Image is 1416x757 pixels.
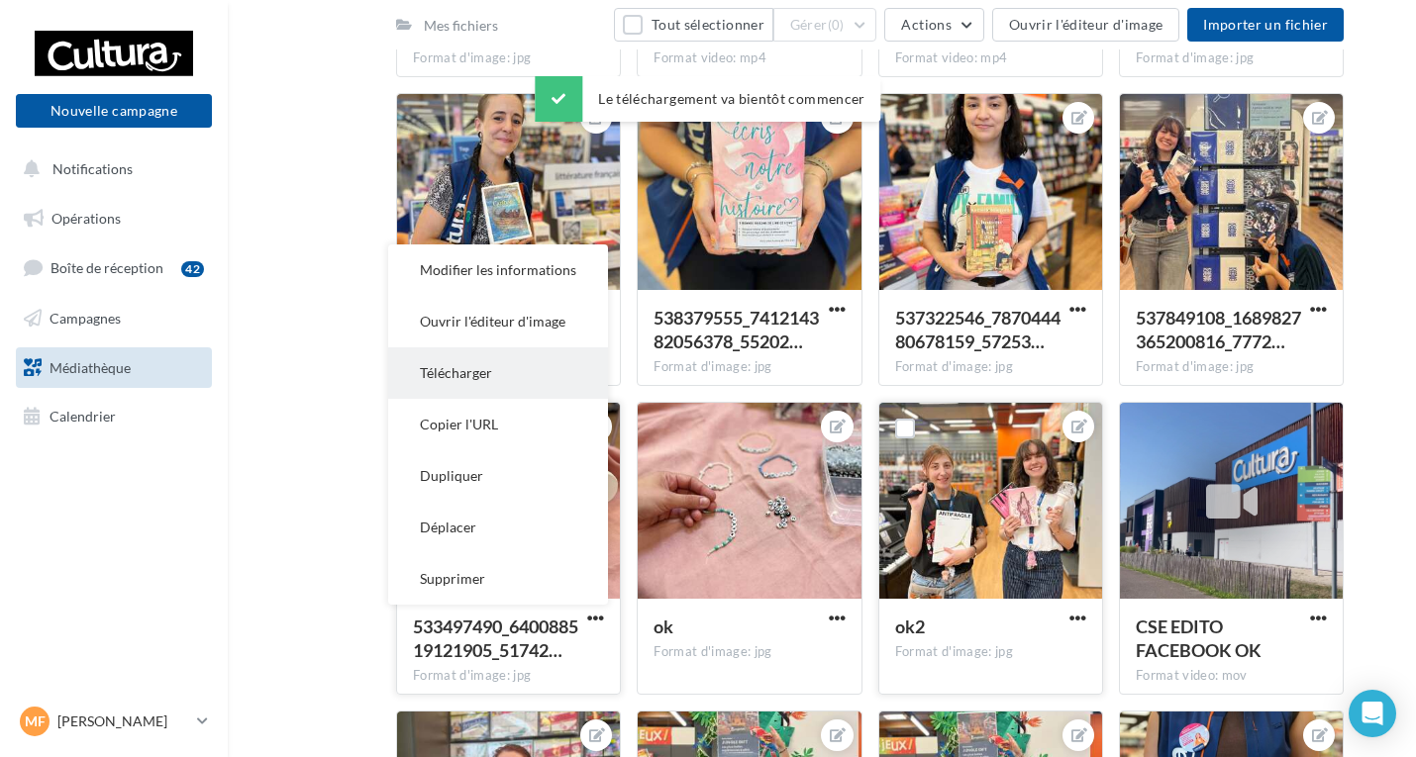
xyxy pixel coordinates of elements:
a: Boîte de réception42 [12,246,216,289]
span: 537849108_1689827365200816_7772167637825096641_n [1136,307,1301,352]
span: Médiathèque [50,358,131,375]
span: CSE EDITO FACEBOOK OK [1136,615,1262,661]
span: (0) [828,17,845,33]
div: Le téléchargement va bientôt commencer [535,76,880,122]
div: Format d'image: jpg [654,643,845,661]
span: Importer un fichier [1203,16,1328,33]
span: ok2 [895,615,925,637]
span: Calendrier [50,408,116,425]
button: Déplacer [388,502,608,553]
div: Format video: mp4 [654,49,845,67]
button: Dupliquer [388,450,608,502]
a: Opérations [12,198,216,239]
span: Campagnes [50,310,121,327]
a: Campagnes [12,298,216,339]
span: Notifications [52,160,133,177]
div: Format d'image: jpg [413,667,604,685]
span: Opérations [51,210,121,227]
span: 533497490_640088519121905_5174299889529212621_n [413,615,578,661]
button: Copier l'URL [388,399,608,450]
span: 537322546_787044480678159_5725354208758248191_n [895,307,1061,352]
button: Tout sélectionner [614,8,772,42]
span: Boîte de réception [51,259,163,276]
div: Format d'image: jpg [895,358,1086,376]
div: Format d'image: jpg [895,643,1086,661]
span: Actions [901,16,951,33]
button: Gérer(0) [773,8,877,42]
button: Nouvelle campagne [16,94,212,128]
button: Supprimer [388,553,608,605]
button: Télécharger [388,347,608,399]
button: Ouvrir l'éditeur d'image [992,8,1179,42]
div: Format d'image: jpg [1136,358,1327,376]
a: MF [PERSON_NAME] [16,703,212,740]
button: Actions [884,8,983,42]
div: Format d'image: jpg [654,358,845,376]
span: 538379555_741214382056378_5520263440602655999_n [654,307,819,352]
button: Notifications [12,148,208,190]
p: [PERSON_NAME] [57,711,189,731]
span: ok [654,615,673,637]
a: Calendrier [12,396,216,437]
button: Modifier les informations [388,244,608,296]
div: 42 [181,261,204,277]
div: Format video: mp4 [895,49,1086,67]
div: Format d'image: jpg [413,49,604,67]
div: Mes fichiers [424,16,498,36]
span: MF [25,711,46,731]
button: Ouvrir l'éditeur d'image [388,296,608,347]
a: Médiathèque [12,347,216,389]
button: Importer un fichier [1187,8,1344,42]
div: Format d'image: jpg [1136,49,1327,67]
div: Format video: mov [1136,667,1327,685]
div: Open Intercom Messenger [1349,690,1396,737]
